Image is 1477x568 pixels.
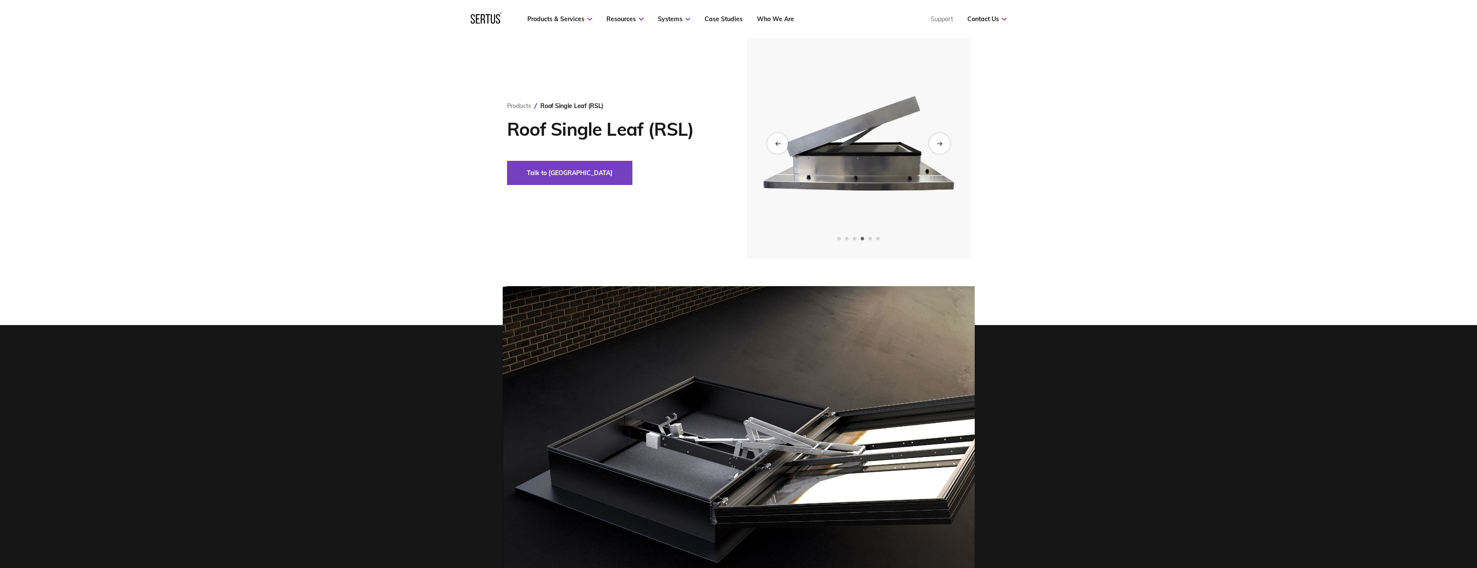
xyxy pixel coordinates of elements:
[853,237,856,240] span: Go to slide 3
[876,237,880,240] span: Go to slide 6
[507,118,721,140] h1: Roof Single Leaf (RSL)
[705,15,743,23] a: Case Studies
[507,161,632,185] button: Talk to [GEOGRAPHIC_DATA]
[767,133,788,154] div: Previous slide
[868,237,872,240] span: Go to slide 5
[837,237,841,240] span: Go to slide 1
[658,15,690,23] a: Systems
[931,15,953,23] a: Support
[527,15,592,23] a: Products & Services
[757,15,794,23] a: Who We Are
[1321,468,1477,568] iframe: Chat Widget
[507,102,531,110] a: Products
[845,237,849,240] span: Go to slide 2
[967,15,1007,23] a: Contact Us
[606,15,644,23] a: Resources
[929,133,950,154] div: Next slide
